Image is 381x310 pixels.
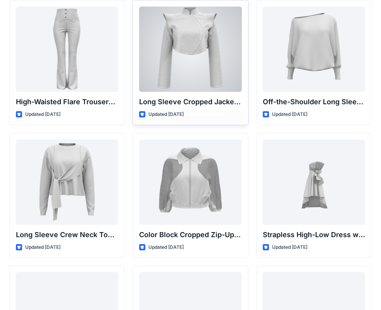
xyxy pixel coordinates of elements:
[272,243,307,251] p: Updated [DATE]
[263,139,365,225] a: Strapless High-Low Dress with Side Bow Detail
[148,243,184,251] p: Updated [DATE]
[16,7,118,92] a: High-Waisted Flare Trousers with Button Detail
[139,96,241,107] p: Long Sleeve Cropped Jacket with Mandarin Collar and Shoulder Detail
[263,229,365,240] p: Strapless High-Low Dress with Side Bow Detail
[16,139,118,225] a: Long Sleeve Crew Neck Top with Asymmetrical Tie Detail
[272,110,307,119] p: Updated [DATE]
[263,7,365,92] a: Off-the-Shoulder Long Sleeve Top
[16,96,118,107] p: High-Waisted Flare Trousers with Button Detail
[139,229,241,240] p: Color Block Cropped Zip-Up Jacket with Sheer Sleeves
[16,229,118,240] p: Long Sleeve Crew Neck Top with Asymmetrical Tie Detail
[139,7,241,92] a: Long Sleeve Cropped Jacket with Mandarin Collar and Shoulder Detail
[139,139,241,225] a: Color Block Cropped Zip-Up Jacket with Sheer Sleeves
[148,110,184,119] p: Updated [DATE]
[263,96,365,107] p: Off-the-Shoulder Long Sleeve Top
[25,110,60,119] p: Updated [DATE]
[25,243,60,251] p: Updated [DATE]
